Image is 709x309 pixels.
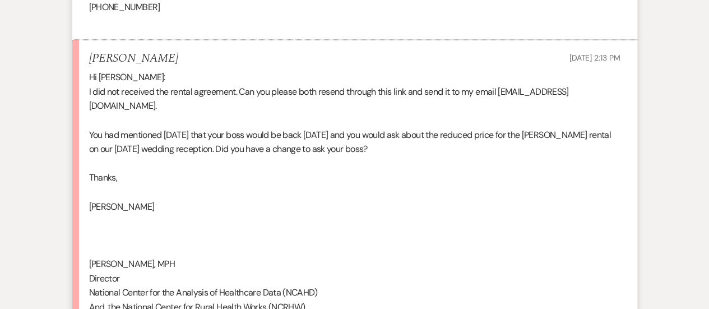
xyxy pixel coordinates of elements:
[89,85,620,113] p: I did not received the rental agreement. Can you please both resend through this link and send it...
[89,285,620,300] p: National Center for the Analysis of Healthcare Data (NCAHD)
[89,200,620,214] p: [PERSON_NAME]
[89,70,620,85] p: Hi [PERSON_NAME]:
[89,128,620,156] p: You had mentioned [DATE] that your boss would be back [DATE] and you would ask about the reduced ...
[89,170,620,185] p: Thanks,
[89,271,620,286] p: Director
[569,53,620,63] span: [DATE] 2:13 PM
[89,257,620,271] p: [PERSON_NAME], MPH
[89,52,178,66] h5: [PERSON_NAME]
